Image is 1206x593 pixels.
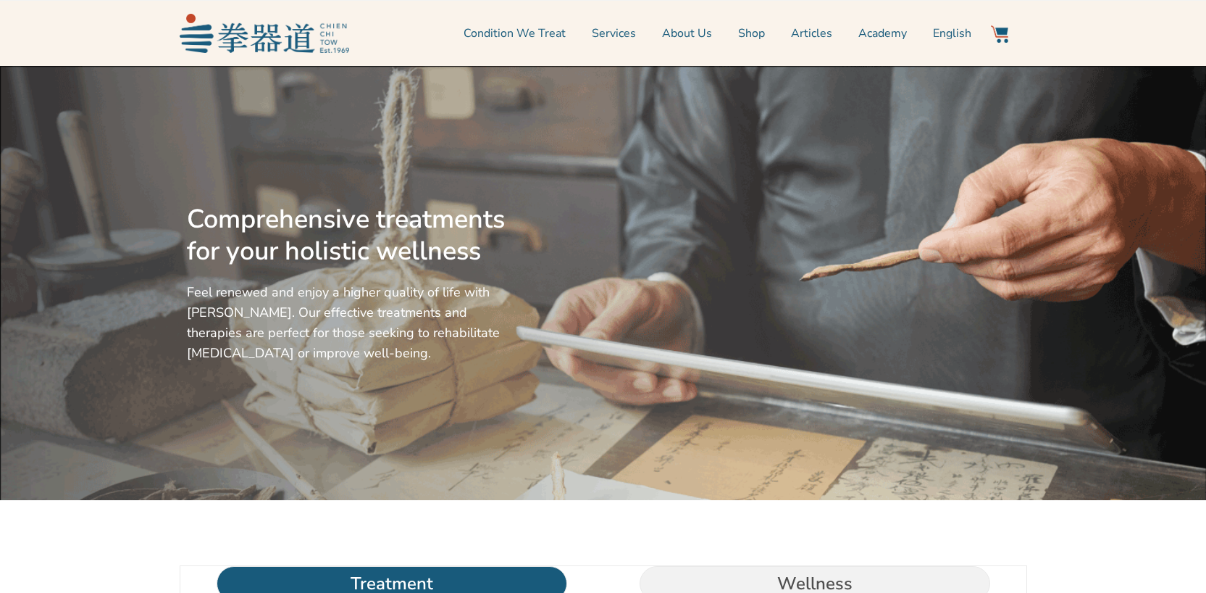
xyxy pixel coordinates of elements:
[464,15,566,51] a: Condition We Treat
[738,15,765,51] a: Shop
[356,15,972,51] nav: Menu
[662,15,712,51] a: About Us
[592,15,636,51] a: Services
[933,25,971,42] span: English
[991,25,1008,43] img: Website Icon-03
[858,15,907,51] a: Academy
[187,204,511,268] h2: Comprehensive treatments for your holistic wellness
[791,15,832,51] a: Articles
[187,282,511,363] p: Feel renewed and enjoy a higher quality of life with [PERSON_NAME]. Our effective treatments and ...
[933,15,971,51] a: English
